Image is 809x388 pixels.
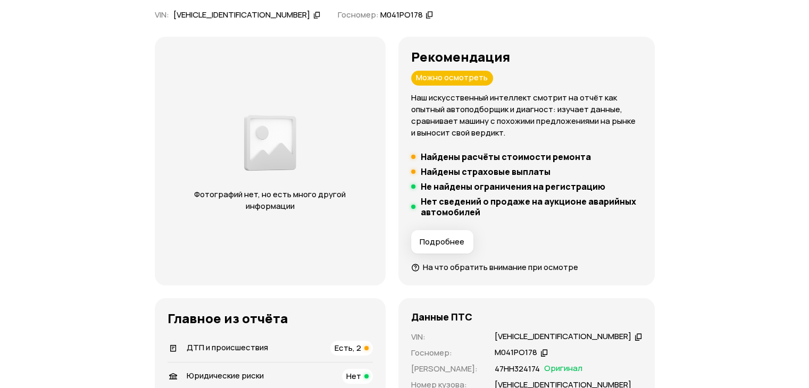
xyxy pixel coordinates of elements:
h5: Найдены страховые выплаты [421,166,551,177]
p: Подготовили разные предложения — выберите подходящее. [485,340,659,364]
button: Проверить [361,237,424,263]
h3: Рекомендация [411,49,642,64]
input: VIN, госномер, номер кузова [159,237,361,263]
a: Как узнать номер [159,271,231,283]
span: Проверить [371,246,414,254]
span: Ну‑ка [307,82,327,90]
span: Проверить [390,15,433,23]
button: Узнать о возможностях [485,369,578,386]
p: VIN : [411,331,482,343]
a: Отчёты [549,14,579,24]
button: Купить пакет [222,369,280,386]
a: Пример отчёта [244,271,307,283]
h5: Больше проверок — ниже цена [222,323,396,334]
input: VIN, госномер, номер кузова [253,9,382,30]
p: Бесплатно ヽ(♡‿♡)ノ [195,87,297,96]
a: Помощь [511,14,541,24]
h4: Данные ПТС [411,311,472,323]
span: Юридические риски [187,370,264,381]
div: [VEHICLE_IDENTIFICATION_NUMBER] [495,331,631,342]
h3: Главное из отчёта [168,311,373,326]
p: [PERSON_NAME] : [411,363,482,375]
img: d89e54fb62fcf1f0.png [241,110,298,175]
span: На что обратить внимание при осмотре [423,262,578,273]
span: Есть, 2 [335,342,361,353]
p: Фотографий нет, но есть много другой информации [176,189,364,212]
button: Проверить [382,9,441,30]
h6: Узнайте пробег и скрутки [195,77,297,86]
span: ДТП и происшествия [187,342,268,353]
h5: Найдены расчёты стоимости ремонта [421,151,591,162]
p: Купите пакет отчётов, чтобы сэкономить до 65%. [222,340,396,364]
div: Можно осмотреть [411,71,493,86]
div: [VEHICLE_IDENTIFICATION_NUMBER] [173,10,310,21]
span: VIN : [155,9,169,20]
span: Оригинал [544,363,582,375]
span: Нет [346,370,361,382]
h1: Проверка истории авто по VIN и госномеру [159,115,476,172]
p: Наш искусственный интеллект смотрит на отчёт как опытный автоподборщик и диагност: изучает данные... [411,92,642,139]
p: 47НН324174 [495,363,540,375]
h5: Нет сведений о продаже на аукционе аварийных автомобилей [421,196,642,217]
h5: Не найдены ограничения на регистрацию [421,181,605,192]
h5: Автотека для бизнеса [485,323,659,334]
a: На что обратить внимание при осмотре [411,262,578,273]
p: У Автотеки самая полная база данных об авто с пробегом. Мы покажем ДТП, залог, ремонты, скрутку п... [159,183,426,224]
button: Подробнее [411,230,473,254]
span: Купить пакет [229,374,274,381]
span: Подробнее [420,237,464,247]
strong: Новинка [176,61,208,75]
span: Госномер: [337,9,378,20]
div: М041РО178 [380,10,422,21]
div: М041РО178 [495,347,537,358]
p: Госномер : [411,347,482,359]
span: Узнать о возможностях [491,374,572,381]
div: [EMAIL_ADDRESS][DOMAIN_NAME] [595,14,658,24]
